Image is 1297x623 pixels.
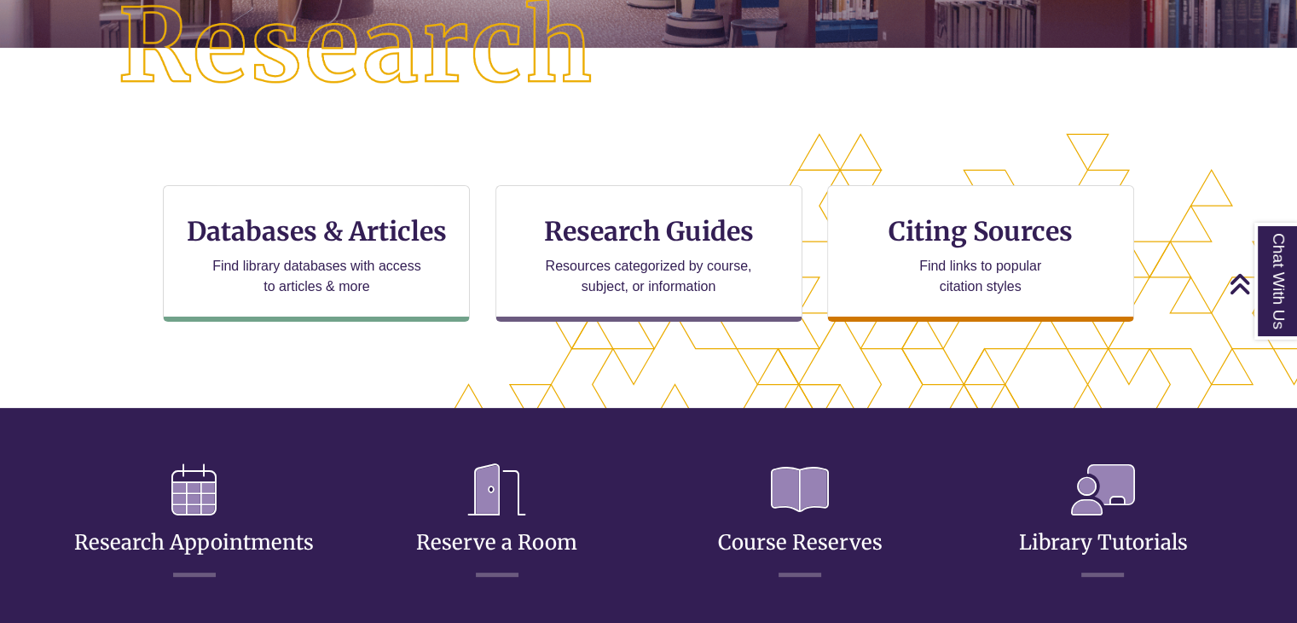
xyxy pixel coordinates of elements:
[495,185,802,322] a: Research Guides Resources categorized by course, subject, or information
[74,488,314,556] a: Research Appointments
[163,185,470,322] a: Databases & Articles Find library databases with access to articles & more
[206,256,428,297] p: Find library databases with access to articles & more
[718,488,883,556] a: Course Reserves
[877,215,1085,247] h3: Citing Sources
[827,185,1134,322] a: Citing Sources Find links to popular citation styles
[177,215,455,247] h3: Databases & Articles
[510,215,788,247] h3: Research Guides
[416,488,577,556] a: Reserve a Room
[897,256,1063,297] p: Find links to popular citation styles
[1018,488,1187,556] a: Library Tutorials
[1229,272,1293,295] a: Back to Top
[537,256,760,297] p: Resources categorized by course, subject, or information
